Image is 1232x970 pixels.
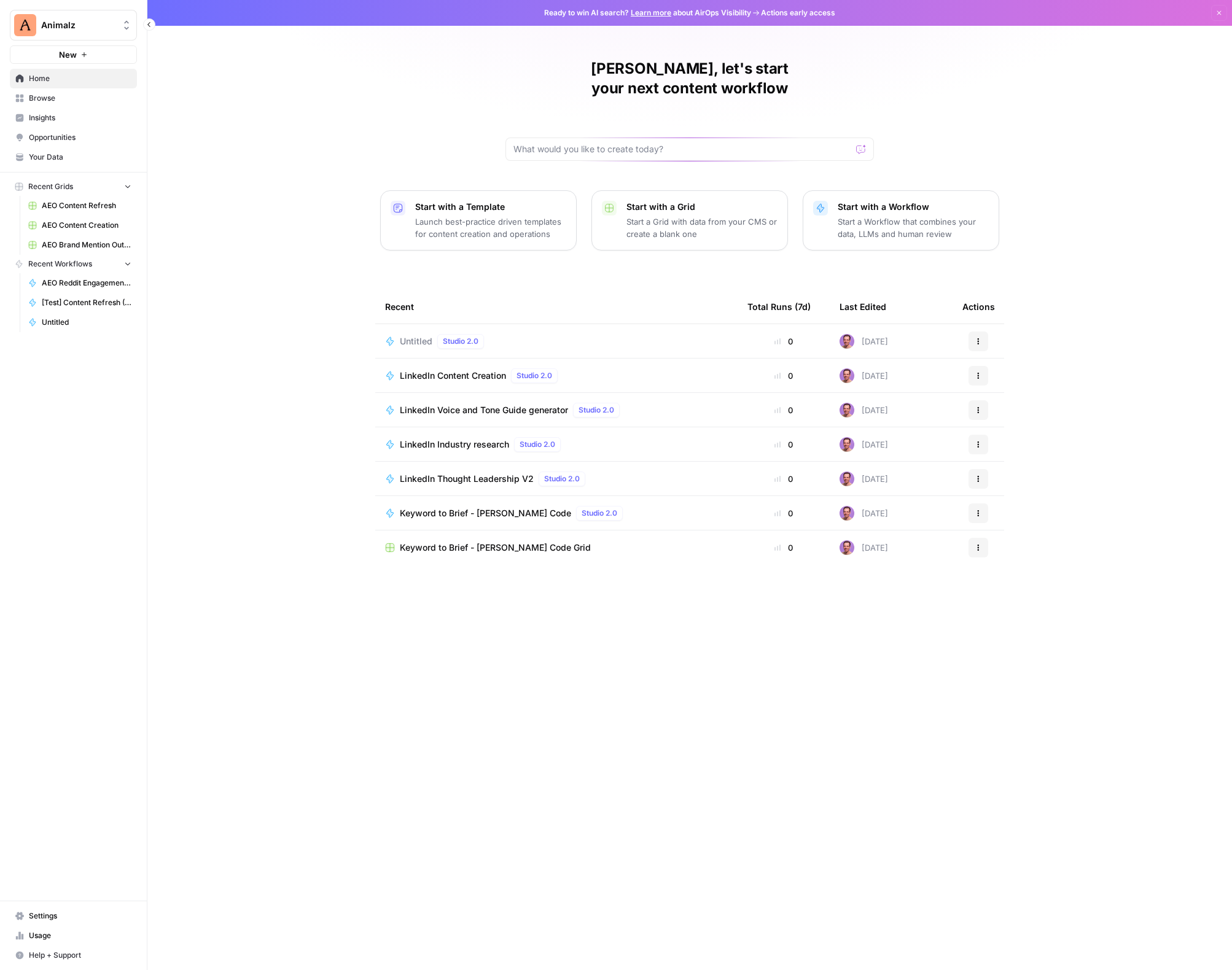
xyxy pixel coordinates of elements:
[747,541,820,554] div: 0
[962,290,995,324] div: Actions
[761,7,835,18] span: Actions early access
[385,334,728,349] a: UntitledStudio 2.0
[28,258,92,270] span: Recent Workflows
[626,201,778,213] p: Start with a Grid
[29,93,131,104] span: Browse
[42,317,131,328] span: Untitled
[23,273,137,293] a: AEO Reddit Engagement - Fork
[840,506,888,521] div: [DATE]
[840,506,854,521] img: 6puihir5v8umj4c82kqcaj196fcw
[10,906,137,926] a: Settings
[23,215,137,235] a: AEO Content Creation
[840,437,854,452] img: 6puihir5v8umj4c82kqcaj196fcw
[747,438,820,451] div: 0
[400,507,571,519] span: Keyword to Brief - [PERSON_NAME] Code
[385,541,728,554] a: Keyword to Brief - [PERSON_NAME] Code Grid
[29,73,131,84] span: Home
[803,190,999,250] button: Start with a WorkflowStart a Workflow that combines your data, LLMs and human review
[385,368,728,383] a: LinkedIn Content CreationStudio 2.0
[838,201,989,213] p: Start with a Workflow
[10,45,137,64] button: New
[400,473,534,485] span: LinkedIn Thought Leadership V2
[10,926,137,945] a: Usage
[415,201,566,213] p: Start with a Template
[385,471,728,486] a: LinkedIn Thought Leadership V2Studio 2.0
[29,930,131,941] span: Usage
[840,403,888,417] div: [DATE]
[840,540,888,555] div: [DATE]
[385,290,728,324] div: Recent
[23,235,137,255] a: AEO Brand Mention Outreach
[29,152,131,163] span: Your Data
[747,290,811,324] div: Total Runs (7d)
[29,132,131,143] span: Opportunities
[747,473,820,485] div: 0
[840,334,854,349] img: 6puihir5v8umj4c82kqcaj196fcw
[42,297,131,308] span: [Test] Content Refresh (Power Agents)
[385,437,728,452] a: LinkedIn Industry researchStudio 2.0
[840,437,888,452] div: [DATE]
[10,147,137,167] a: Your Data
[10,69,137,88] a: Home
[28,181,73,192] span: Recent Grids
[415,215,566,240] p: Launch best-practice driven templates for content creation and operations
[840,403,854,417] img: 6puihir5v8umj4c82kqcaj196fcw
[544,7,751,18] span: Ready to win AI search? about AirOps Visibility
[838,215,989,240] p: Start a Workflow that combines your data, LLMs and human review
[840,290,886,324] div: Last Edited
[42,239,131,250] span: AEO Brand Mention Outreach
[747,404,820,416] div: 0
[591,190,788,250] button: Start with a GridStart a Grid with data from your CMS or create a blank one
[10,255,137,273] button: Recent Workflows
[544,473,580,484] span: Studio 2.0
[505,59,874,98] h1: [PERSON_NAME], let's start your next content workflow
[42,277,131,289] span: AEO Reddit Engagement - Fork
[380,190,577,250] button: Start with a TemplateLaunch best-practice driven templates for content creation and operations
[626,215,778,240] p: Start a Grid with data from your CMS or create a blank one
[10,88,137,108] a: Browse
[29,112,131,123] span: Insights
[747,370,820,382] div: 0
[23,293,137,312] a: [Test] Content Refresh (Power Agents)
[582,508,617,519] span: Studio 2.0
[400,438,509,451] span: LinkedIn Industry research
[840,368,854,383] img: 6puihir5v8umj4c82kqcaj196fcw
[400,370,506,382] span: LinkedIn Content Creation
[385,506,728,521] a: Keyword to Brief - [PERSON_NAME] CodeStudio 2.0
[41,19,115,31] span: Animalz
[385,403,728,417] a: LinkedIn Voice and Tone Guide generatorStudio 2.0
[10,108,137,128] a: Insights
[29,950,131,961] span: Help + Support
[29,910,131,922] span: Settings
[42,220,131,231] span: AEO Content Creation
[840,540,854,555] img: 6puihir5v8umj4c82kqcaj196fcw
[840,334,888,349] div: [DATE]
[400,335,432,347] span: Untitled
[513,143,851,155] input: What would you like to create today?
[840,471,888,486] div: [DATE]
[747,335,820,347] div: 0
[10,10,137,41] button: Workspace: Animalz
[42,200,131,211] span: AEO Content Refresh
[520,439,555,450] span: Studio 2.0
[840,471,854,486] img: 6puihir5v8umj4c82kqcaj196fcw
[10,945,137,965] button: Help + Support
[517,370,552,381] span: Studio 2.0
[23,196,137,215] a: AEO Content Refresh
[443,336,478,347] span: Studio 2.0
[10,128,137,147] a: Opportunities
[400,404,568,416] span: LinkedIn Voice and Tone Guide generator
[747,507,820,519] div: 0
[10,177,137,196] button: Recent Grids
[59,49,77,61] span: New
[631,8,671,17] a: Learn more
[14,14,36,36] img: Animalz Logo
[400,541,591,554] span: Keyword to Brief - [PERSON_NAME] Code Grid
[23,312,137,332] a: Untitled
[579,405,614,416] span: Studio 2.0
[840,368,888,383] div: [DATE]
